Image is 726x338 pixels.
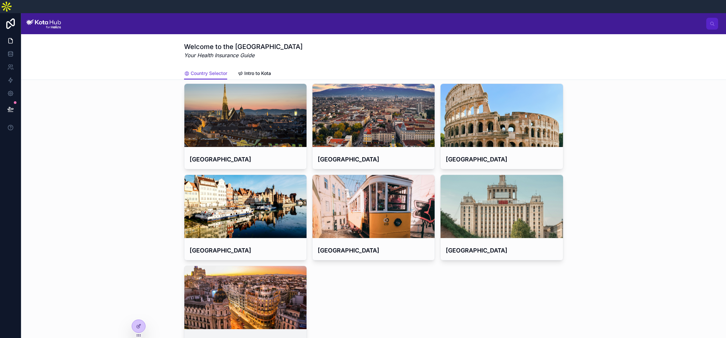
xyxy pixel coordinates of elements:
h4: [GEOGRAPHIC_DATA] [190,246,301,255]
div: jakub-zerdzicki-ydUJixIjnmk-unsplash.jpg [441,175,563,238]
div: matthew-foulds-6mjLGsCRGXg-unsplash.jpg [312,175,435,238]
h4: [GEOGRAPHIC_DATA] [446,155,557,164]
a: [GEOGRAPHIC_DATA] [184,175,307,260]
div: 800px-Russian_church_(37591925970).jpg [312,84,435,147]
h1: Welcome to the [GEOGRAPHIC_DATA] [184,42,303,51]
a: Country Selector [184,67,227,80]
a: [GEOGRAPHIC_DATA] [312,175,435,260]
a: [GEOGRAPHIC_DATA] [312,84,435,169]
span: Country Selector [191,70,227,77]
a: [GEOGRAPHIC_DATA] [184,84,307,169]
div: scrollable content [67,22,706,25]
div: atif-zafrak-cN6UVJPpbkU-unsplash.jpg [441,84,563,147]
span: Intro to Kota [244,70,271,77]
h4: [GEOGRAPHIC_DATA] [446,246,557,255]
h4: [GEOGRAPHIC_DATA] [318,246,429,255]
a: [GEOGRAPHIC_DATA] [440,175,563,260]
em: Your Health Insurance Guide [184,51,303,59]
h4: [GEOGRAPHIC_DATA] [318,155,429,164]
div: florian-wehde-WBGjg0DsO_g-unsplash.jpg [184,266,307,329]
img: App logo [26,18,61,29]
div: jacek-dylag-5SjAaqqCCmY-unsplash.jpg [184,84,307,147]
a: Intro to Kota [238,67,271,81]
h4: [GEOGRAPHIC_DATA] [190,155,301,164]
a: [GEOGRAPHIC_DATA] [440,84,563,169]
div: andrea-anastasakis-KcjKvX7w8YQ-unsplash.jpg [184,175,307,238]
